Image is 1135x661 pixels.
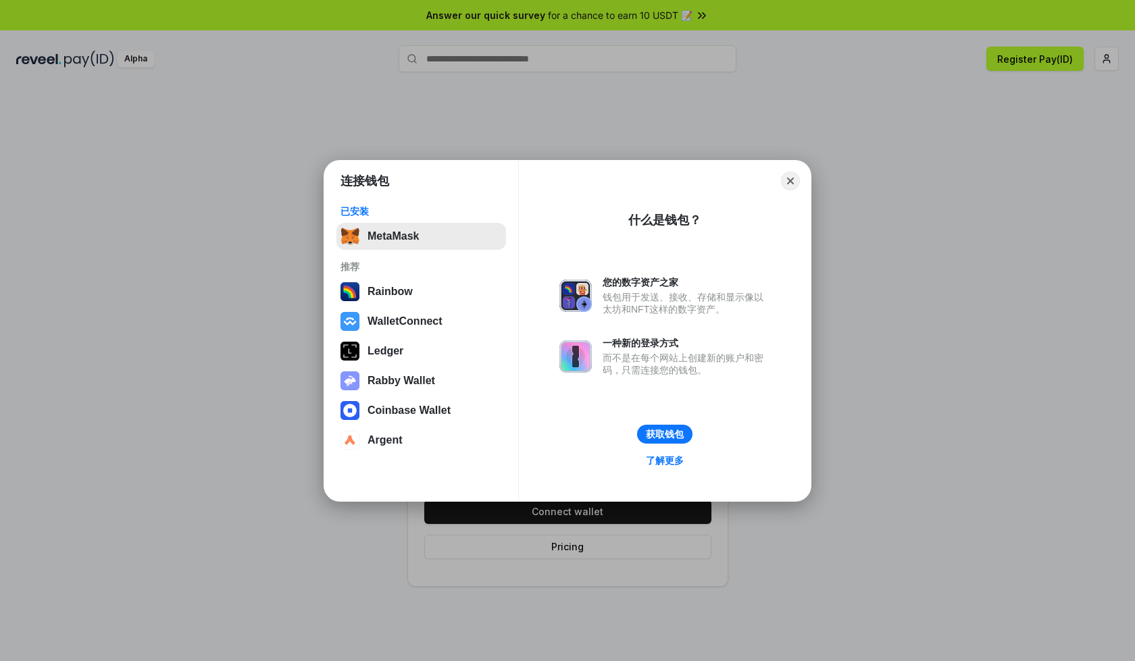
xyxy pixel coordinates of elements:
[368,286,413,298] div: Rainbow
[368,345,403,357] div: Ledger
[603,337,770,349] div: 一种新的登录方式
[340,431,359,450] img: svg+xml,%3Csvg%20width%3D%2228%22%20height%3D%2228%22%20viewBox%3D%220%200%2028%2028%22%20fill%3D...
[368,404,451,417] div: Coinbase Wallet
[603,276,770,288] div: 您的数字资产之家
[336,397,506,424] button: Coinbase Wallet
[368,375,435,387] div: Rabby Wallet
[340,371,359,390] img: svg+xml,%3Csvg%20xmlns%3D%22http%3A%2F%2Fwww.w3.org%2F2000%2Fsvg%22%20fill%3D%22none%22%20viewBox...
[336,427,506,454] button: Argent
[368,434,403,446] div: Argent
[340,205,502,217] div: 已安装
[340,282,359,301] img: svg+xml,%3Csvg%20width%3D%22120%22%20height%3D%22120%22%20viewBox%3D%220%200%20120%20120%22%20fil...
[336,278,506,305] button: Rainbow
[646,428,684,440] div: 获取钱包
[559,280,592,312] img: svg+xml,%3Csvg%20xmlns%3D%22http%3A%2F%2Fwww.w3.org%2F2000%2Fsvg%22%20fill%3D%22none%22%20viewBox...
[628,212,701,228] div: 什么是钱包？
[603,291,770,315] div: 钱包用于发送、接收、存储和显示像以太坊和NFT这样的数字资产。
[340,312,359,331] img: svg+xml,%3Csvg%20width%3D%2228%22%20height%3D%2228%22%20viewBox%3D%220%200%2028%2028%22%20fill%3D...
[336,308,506,335] button: WalletConnect
[336,223,506,250] button: MetaMask
[646,454,684,467] div: 了解更多
[559,340,592,373] img: svg+xml,%3Csvg%20xmlns%3D%22http%3A%2F%2Fwww.w3.org%2F2000%2Fsvg%22%20fill%3D%22none%22%20viewBox...
[340,261,502,273] div: 推荐
[368,230,419,242] div: MetaMask
[340,173,389,189] h1: 连接钱包
[368,315,443,327] div: WalletConnect
[340,227,359,246] img: svg+xml,%3Csvg%20fill%3D%22none%22%20height%3D%2233%22%20viewBox%3D%220%200%2035%2033%22%20width%...
[781,171,800,190] button: Close
[637,425,692,444] button: 获取钱包
[603,352,770,376] div: 而不是在每个网站上创建新的账户和密码，只需连接您的钱包。
[336,338,506,365] button: Ledger
[340,342,359,361] img: svg+xml,%3Csvg%20xmlns%3D%22http%3A%2F%2Fwww.w3.org%2F2000%2Fsvg%22%20width%3D%2228%22%20height%3...
[638,452,692,469] a: 了解更多
[336,367,506,394] button: Rabby Wallet
[340,401,359,420] img: svg+xml,%3Csvg%20width%3D%2228%22%20height%3D%2228%22%20viewBox%3D%220%200%2028%2028%22%20fill%3D...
